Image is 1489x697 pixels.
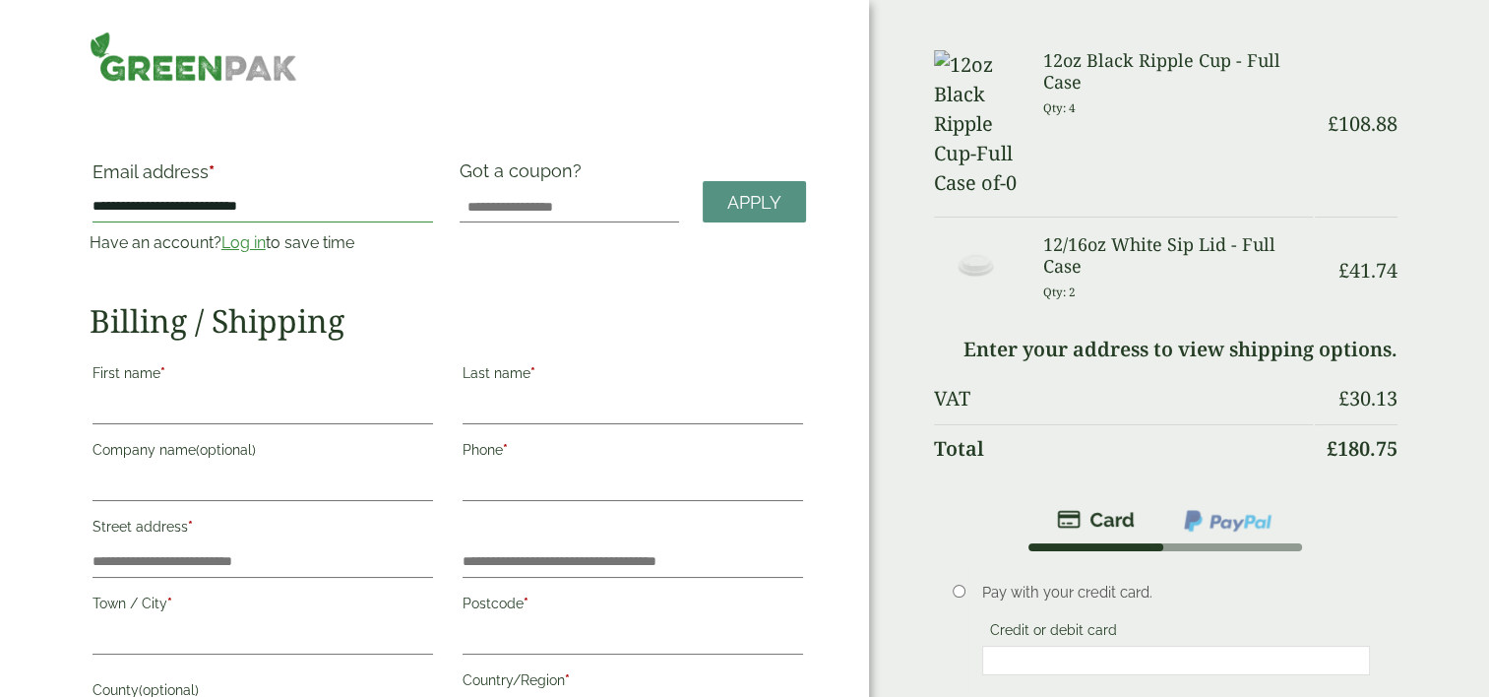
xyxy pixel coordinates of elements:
span: £ [1327,435,1337,462]
label: Street address [93,513,433,546]
label: Town / City [93,590,433,623]
a: Log in [221,233,266,252]
img: GreenPak Supplies [90,32,297,82]
p: Have an account? to save time [90,231,436,255]
label: Phone [463,436,803,470]
abbr: required [209,161,215,182]
h3: 12oz Black Ripple Cup - Full Case [1043,50,1313,93]
small: Qty: 4 [1043,100,1076,115]
abbr: required [524,596,528,611]
p: Pay with your credit card. [982,582,1369,603]
span: Apply [727,192,781,214]
abbr: required [188,519,193,535]
span: (optional) [196,442,256,458]
th: Total [934,424,1314,473]
bdi: 108.88 [1328,110,1397,137]
label: Got a coupon? [460,160,589,191]
span: £ [1328,110,1338,137]
span: £ [1338,257,1349,284]
abbr: required [167,596,172,611]
label: Email address [93,163,433,191]
span: £ [1338,385,1349,412]
img: ppcp-gateway.png [1182,508,1273,534]
label: Company name [93,436,433,470]
iframe: Secure card payment input frame [988,652,1363,669]
bdi: 30.13 [1338,385,1397,412]
img: 12oz Black Ripple Cup-Full Case of-0 [934,50,1020,198]
h3: 12/16oz White Sip Lid - Full Case [1043,234,1313,277]
label: Last name [463,359,803,393]
img: stripe.png [1057,508,1135,532]
abbr: required [565,672,570,688]
bdi: 41.74 [1338,257,1397,284]
label: Postcode [463,590,803,623]
abbr: required [160,365,165,381]
a: Apply [703,181,806,223]
td: Enter your address to view shipping options. [934,326,1398,373]
label: First name [93,359,433,393]
bdi: 180.75 [1327,435,1397,462]
abbr: required [503,442,508,458]
abbr: required [530,365,535,381]
th: VAT [934,375,1314,422]
small: Qty: 2 [1043,285,1076,299]
label: Credit or debit card [982,622,1125,644]
h2: Billing / Shipping [90,302,806,340]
